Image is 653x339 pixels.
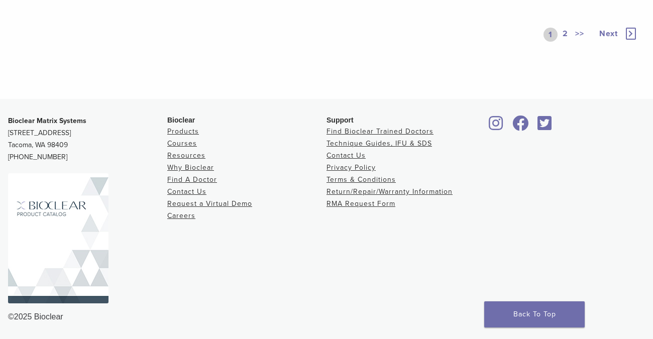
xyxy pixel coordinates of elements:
[599,29,618,39] span: Next
[167,163,214,172] a: Why Bioclear
[167,199,252,208] a: Request a Virtual Demo
[167,187,206,196] a: Contact Us
[326,139,432,148] a: Technique Guides, IFU & SDS
[167,175,217,184] a: Find A Doctor
[326,127,433,136] a: Find Bioclear Trained Doctors
[167,127,199,136] a: Products
[326,187,453,196] a: Return/Repair/Warranty Information
[326,175,396,184] a: Terms & Conditions
[326,151,366,160] a: Contact Us
[573,28,586,42] a: >>
[561,28,570,42] a: 2
[8,311,645,323] div: ©2025 Bioclear
[326,116,354,124] span: Support
[167,116,195,124] span: Bioclear
[8,173,108,303] img: Bioclear
[8,117,86,125] strong: Bioclear Matrix Systems
[486,122,507,132] a: Bioclear
[8,115,167,163] p: [STREET_ADDRESS] Tacoma, WA 98409 [PHONE_NUMBER]
[543,28,558,42] a: 1
[509,122,532,132] a: Bioclear
[326,163,376,172] a: Privacy Policy
[167,151,205,160] a: Resources
[534,122,555,132] a: Bioclear
[167,211,195,220] a: Careers
[326,199,395,208] a: RMA Request Form
[484,301,585,327] a: Back To Top
[167,139,197,148] a: Courses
